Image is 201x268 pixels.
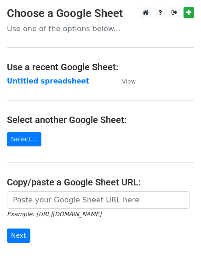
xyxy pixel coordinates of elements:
[7,132,41,146] a: Select...
[7,114,194,125] h4: Select another Google Sheet:
[7,24,194,33] p: Use one of the options below...
[155,224,201,268] iframe: Chat Widget
[7,191,190,209] input: Paste your Google Sheet URL here
[7,229,30,243] input: Next
[7,77,89,85] a: Untitled spreadsheet
[7,61,194,73] h4: Use a recent Google Sheet:
[122,78,136,85] small: View
[7,7,194,20] h3: Choose a Google Sheet
[113,77,136,85] a: View
[7,211,101,218] small: Example: [URL][DOMAIN_NAME]
[7,177,194,188] h4: Copy/paste a Google Sheet URL:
